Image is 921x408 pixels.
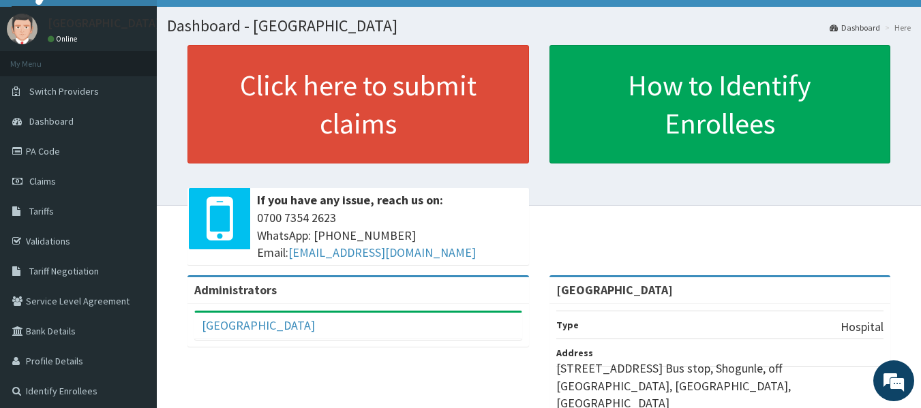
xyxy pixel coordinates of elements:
[549,45,891,163] a: How to Identify Enrollees
[841,318,884,336] p: Hospital
[257,209,522,262] span: 0700 7354 2623 WhatsApp: [PHONE_NUMBER] Email:
[288,245,476,260] a: [EMAIL_ADDRESS][DOMAIN_NAME]
[830,22,880,33] a: Dashboard
[48,34,80,44] a: Online
[194,282,277,298] b: Administrators
[29,265,99,277] span: Tariff Negotiation
[187,45,529,163] a: Click here to submit claims
[48,17,160,29] p: [GEOGRAPHIC_DATA]
[29,85,99,97] span: Switch Providers
[556,347,593,359] b: Address
[202,317,315,333] a: [GEOGRAPHIC_DATA]
[167,17,911,35] h1: Dashboard - [GEOGRAPHIC_DATA]
[29,115,74,127] span: Dashboard
[881,22,911,33] li: Here
[29,205,54,217] span: Tariffs
[7,14,37,44] img: User Image
[257,192,443,208] b: If you have any issue, reach us on:
[29,175,56,187] span: Claims
[556,282,673,298] strong: [GEOGRAPHIC_DATA]
[556,319,579,331] b: Type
